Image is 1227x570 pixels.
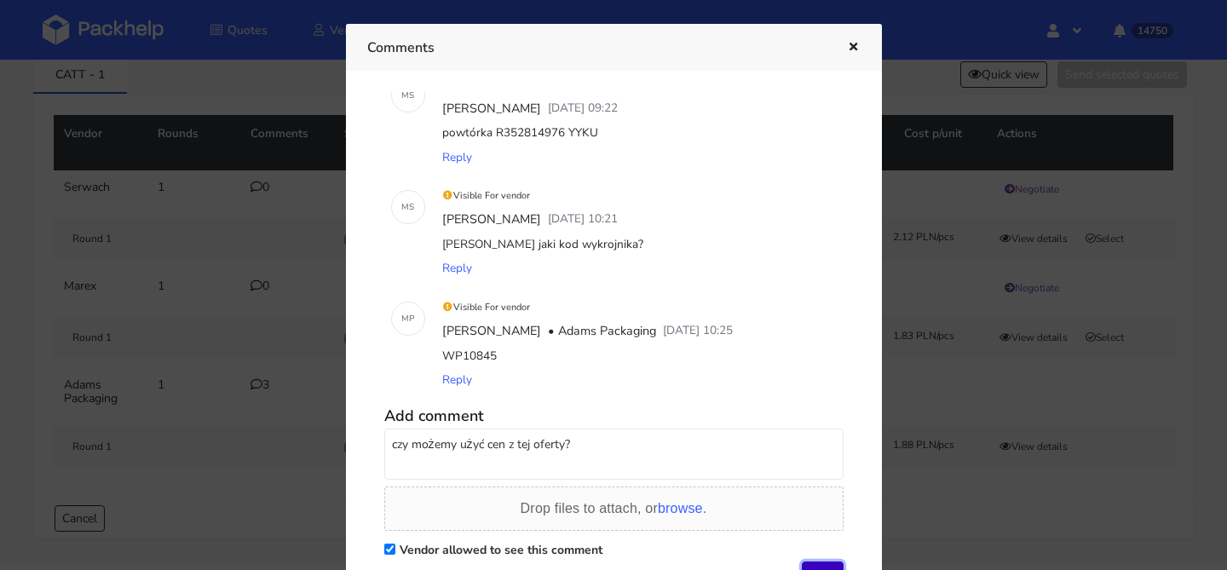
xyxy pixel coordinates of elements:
h5: Add comment [384,406,844,426]
small: Visible For vendor [442,301,531,314]
span: Drop files to attach, or [521,501,707,515]
h3: Comments [367,36,821,60]
small: Visible For vendor [442,189,531,202]
span: Reply [442,371,472,388]
div: [PERSON_NAME] [439,207,544,233]
span: P [409,308,414,330]
div: [DATE] 10:25 [660,319,736,344]
label: Vendor allowed to see this comment [400,542,602,558]
div: [PERSON_NAME] [439,96,544,122]
span: browse. [658,501,706,515]
span: Reply [442,149,472,165]
span: M [401,84,409,107]
span: M [401,308,409,330]
div: [DATE] 09:22 [544,96,621,122]
div: powtórka R352814976 YYKU [439,121,837,145]
span: S [409,196,414,218]
div: WP10845 [439,344,837,368]
div: [DATE] 10:21 [544,207,621,233]
span: Reply [442,260,472,276]
div: [PERSON_NAME] jaki kod wykrojnika? [439,233,837,256]
div: • Adams Packaging [544,319,660,344]
span: M [401,196,409,218]
div: [PERSON_NAME] [439,319,544,344]
span: S [409,84,414,107]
